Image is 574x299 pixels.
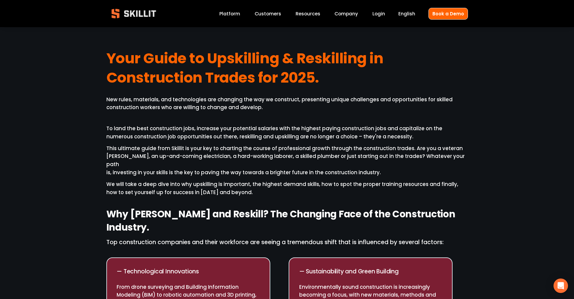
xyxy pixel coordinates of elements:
[398,10,415,17] span: English
[106,238,468,247] p: Top construction companies and their workforce are seeing a tremendous shift that is influenced b...
[554,279,568,293] div: Open Intercom Messenger
[334,10,358,18] a: Company
[106,144,468,177] p: This ultimate guide from Skillit is your key to charting the course of professional growth throug...
[372,10,385,18] a: Login
[106,180,468,197] p: We will take a deep dive into why upskilling is important, the highest demand skills, how to spot...
[106,207,457,236] strong: Why [PERSON_NAME] and Reskill? The Changing Face of the Construction Industry.
[398,10,415,18] div: language picker
[296,10,320,18] a: folder dropdown
[117,267,199,275] span: — Technological Innovations
[219,10,240,18] a: Platform
[106,47,386,91] strong: Your Guide to Upskilling & Reskilling in Construction Trades for 2025.
[255,10,281,18] a: Customers
[296,10,320,17] span: Resources
[106,96,468,112] p: New rules, materials, and technologies are changing the way we construct, presenting unique chall...
[106,5,161,23] img: Skillit
[428,8,468,20] a: Book a Demo
[106,124,468,141] p: To land the best construction jobs, increase your potential salaries with the highest paying cons...
[299,267,399,275] span: — Sustainability and Green Building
